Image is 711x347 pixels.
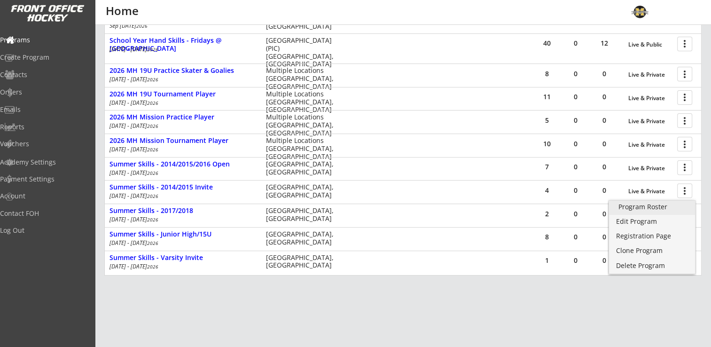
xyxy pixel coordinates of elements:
[609,215,695,229] a: Edit Program
[109,264,253,269] div: [DATE] - [DATE]
[628,41,672,48] div: Live & Public
[609,230,695,244] a: Registration Page
[616,247,688,254] div: Clone Program
[590,234,618,240] div: 0
[109,123,253,129] div: [DATE] - [DATE]
[109,23,253,29] div: Sep [DATE]
[628,95,672,102] div: Live & Private
[590,40,618,47] div: 12
[266,67,340,90] div: Multiple Locations [GEOGRAPHIC_DATA], [GEOGRAPHIC_DATA]
[147,123,158,129] em: 2026
[628,165,672,172] div: Live & Private
[562,234,590,240] div: 0
[618,204,686,210] div: Program Roster
[136,23,148,29] em: 2026
[590,211,618,217] div: 0
[266,230,340,246] div: [GEOGRAPHIC_DATA], [GEOGRAPHIC_DATA]
[109,137,256,145] div: 2026 MH Mission Tournament Player
[677,67,692,81] button: more_vert
[109,183,256,191] div: Summer Skills - 2014/2015 Invite
[677,37,692,51] button: more_vert
[109,100,253,106] div: [DATE] - [DATE]
[109,170,253,176] div: [DATE] - [DATE]
[628,142,672,148] div: Live & Private
[109,37,256,53] div: School Year Hand Skills - Fridays @ [GEOGRAPHIC_DATA]
[109,207,256,215] div: Summer Skills - 2017/2018
[590,141,618,147] div: 0
[562,211,590,217] div: 0
[609,201,695,215] a: Program Roster
[562,257,590,264] div: 0
[590,71,618,77] div: 0
[533,94,561,100] div: 11
[109,193,253,199] div: [DATE] - [DATE]
[533,211,561,217] div: 2
[590,257,618,264] div: 0
[147,263,158,270] em: 2026
[562,117,590,124] div: 0
[562,94,590,100] div: 0
[147,76,158,83] em: 2026
[616,218,688,225] div: Edit Program
[628,71,672,78] div: Live & Private
[266,90,340,114] div: Multiple Locations [GEOGRAPHIC_DATA], [GEOGRAPHIC_DATA]
[109,77,253,82] div: [DATE] - [DATE]
[533,234,561,240] div: 8
[628,188,672,195] div: Live & Private
[533,141,561,147] div: 10
[266,37,340,68] div: [GEOGRAPHIC_DATA] (PIC) [GEOGRAPHIC_DATA], [GEOGRAPHIC_DATA]
[109,147,253,152] div: [DATE] - [DATE]
[147,240,158,246] em: 2026
[677,160,692,175] button: more_vert
[590,94,618,100] div: 0
[147,146,158,153] em: 2026
[616,233,688,239] div: Registration Page
[147,100,158,106] em: 2026
[266,160,340,176] div: [GEOGRAPHIC_DATA], [GEOGRAPHIC_DATA]
[677,137,692,151] button: more_vert
[677,183,692,198] button: more_vert
[533,117,561,124] div: 5
[533,164,561,170] div: 7
[109,47,253,52] div: [DATE] - [DATE]
[266,137,340,160] div: Multiple Locations [GEOGRAPHIC_DATA], [GEOGRAPHIC_DATA]
[562,40,590,47] div: 0
[590,117,618,124] div: 0
[616,262,688,269] div: Delete Program
[533,71,561,77] div: 8
[266,207,340,223] div: [GEOGRAPHIC_DATA], [GEOGRAPHIC_DATA]
[147,193,158,199] em: 2026
[109,113,256,121] div: 2026 MH Mission Practice Player
[109,254,256,262] div: Summer Skills - Varsity Invite
[266,254,340,270] div: [GEOGRAPHIC_DATA], [GEOGRAPHIC_DATA]
[533,187,561,194] div: 4
[109,217,253,222] div: [DATE] - [DATE]
[109,90,256,98] div: 2026 MH 19U Tournament Player
[562,187,590,194] div: 0
[109,240,253,246] div: [DATE] - [DATE]
[562,71,590,77] div: 0
[628,118,672,125] div: Live & Private
[590,164,618,170] div: 0
[147,170,158,176] em: 2026
[533,40,561,47] div: 40
[147,46,158,53] em: 2026
[533,257,561,264] div: 1
[562,164,590,170] div: 0
[266,183,340,199] div: [GEOGRAPHIC_DATA], [GEOGRAPHIC_DATA]
[677,113,692,128] button: more_vert
[109,230,256,238] div: Summer Skills - Junior High/15U
[266,113,340,137] div: Multiple Locations [GEOGRAPHIC_DATA], [GEOGRAPHIC_DATA]
[590,187,618,194] div: 0
[147,216,158,223] em: 2026
[562,141,590,147] div: 0
[109,160,256,168] div: Summer Skills - 2014/2015/2016 Open
[677,90,692,105] button: more_vert
[109,67,256,75] div: 2026 MH 19U Practice Skater & Goalies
